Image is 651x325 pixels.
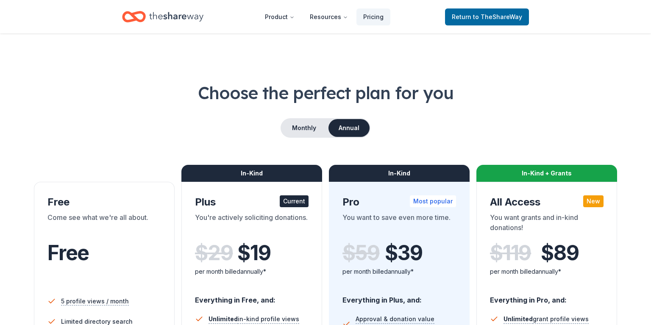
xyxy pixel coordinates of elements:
span: $ 19 [237,241,270,265]
span: to TheShareWay [473,13,522,20]
div: Plus [195,195,309,209]
div: You want grants and in-kind donations! [490,212,604,236]
div: Everything in Free, and: [195,288,309,306]
span: 5 profile views / month [61,296,129,306]
button: Resources [303,8,355,25]
a: Pricing [356,8,390,25]
a: Returnto TheShareWay [445,8,529,25]
span: Unlimited [209,315,238,322]
div: Pro [342,195,456,209]
span: grant profile views [504,315,589,322]
span: Free [47,240,89,265]
div: per month billed annually* [342,267,456,277]
div: You're actively soliciting donations. [195,212,309,236]
a: Home [122,7,203,27]
button: Monthly [281,119,327,137]
button: Annual [328,119,370,137]
span: Return [452,12,522,22]
div: per month billed annually* [490,267,604,277]
span: $ 89 [541,241,579,265]
span: $ 39 [385,241,422,265]
div: Current [280,195,309,207]
div: All Access [490,195,604,209]
div: Most popular [410,195,456,207]
span: in-kind profile views [209,315,299,322]
div: Everything in Plus, and: [342,288,456,306]
div: In-Kind + Grants [476,165,617,182]
div: Everything in Pro, and: [490,288,604,306]
div: In-Kind [181,165,322,182]
div: You want to save even more time. [342,212,456,236]
div: New [583,195,604,207]
span: Unlimited [504,315,533,322]
h1: Choose the perfect plan for you [34,81,617,105]
nav: Main [258,7,390,27]
div: per month billed annually* [195,267,309,277]
div: Come see what we're all about. [47,212,161,236]
div: In-Kind [329,165,470,182]
div: Free [47,195,161,209]
button: Product [258,8,301,25]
